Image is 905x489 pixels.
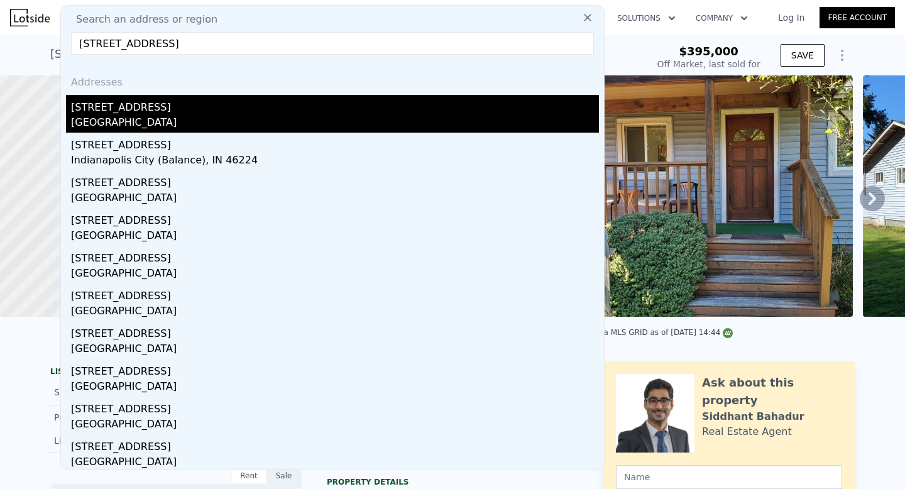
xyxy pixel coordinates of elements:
[266,468,302,484] div: Sale
[66,65,599,95] div: Addresses
[54,384,166,400] div: Sold
[231,468,266,484] div: Rent
[71,208,599,228] div: [STREET_ADDRESS]
[71,133,599,153] div: [STREET_ADDRESS]
[54,434,166,447] div: Listed
[10,9,50,26] img: Lotside
[71,454,599,472] div: [GEOGRAPHIC_DATA]
[71,379,599,397] div: [GEOGRAPHIC_DATA]
[71,397,599,417] div: [STREET_ADDRESS]
[71,304,599,321] div: [GEOGRAPHIC_DATA]
[607,7,686,30] button: Solutions
[781,44,825,67] button: SAVE
[702,374,842,409] div: Ask about this property
[71,266,599,283] div: [GEOGRAPHIC_DATA]
[71,153,599,170] div: Indianapolis City (Balance), IN 46224
[66,12,217,27] span: Search an address or region
[830,43,855,68] button: Show Options
[71,95,599,115] div: [STREET_ADDRESS]
[71,417,599,434] div: [GEOGRAPHIC_DATA]
[50,45,271,63] div: [STREET_ADDRESS] , Burien , WA 98166
[575,75,853,317] img: Sale: 119388936 Parcel: 97645146
[686,7,758,30] button: Company
[71,341,599,359] div: [GEOGRAPHIC_DATA]
[327,477,578,487] div: Property details
[71,321,599,341] div: [STREET_ADDRESS]
[71,359,599,379] div: [STREET_ADDRESS]
[763,11,820,24] a: Log In
[71,115,599,133] div: [GEOGRAPHIC_DATA]
[679,45,738,58] span: $395,000
[71,434,599,454] div: [STREET_ADDRESS]
[820,7,895,28] a: Free Account
[54,411,166,424] div: Price Decrease
[50,366,302,379] div: LISTING & SALE HISTORY
[657,58,760,70] div: Off Market, last sold for
[71,170,599,190] div: [STREET_ADDRESS]
[71,246,599,266] div: [STREET_ADDRESS]
[71,228,599,246] div: [GEOGRAPHIC_DATA]
[702,409,804,424] div: Siddhant Bahadur
[71,32,594,55] input: Enter an address, city, region, neighborhood or zip code
[702,424,792,439] div: Real Estate Agent
[616,465,842,489] input: Name
[71,190,599,208] div: [GEOGRAPHIC_DATA]
[723,328,733,338] img: NWMLS Logo
[71,283,599,304] div: [STREET_ADDRESS]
